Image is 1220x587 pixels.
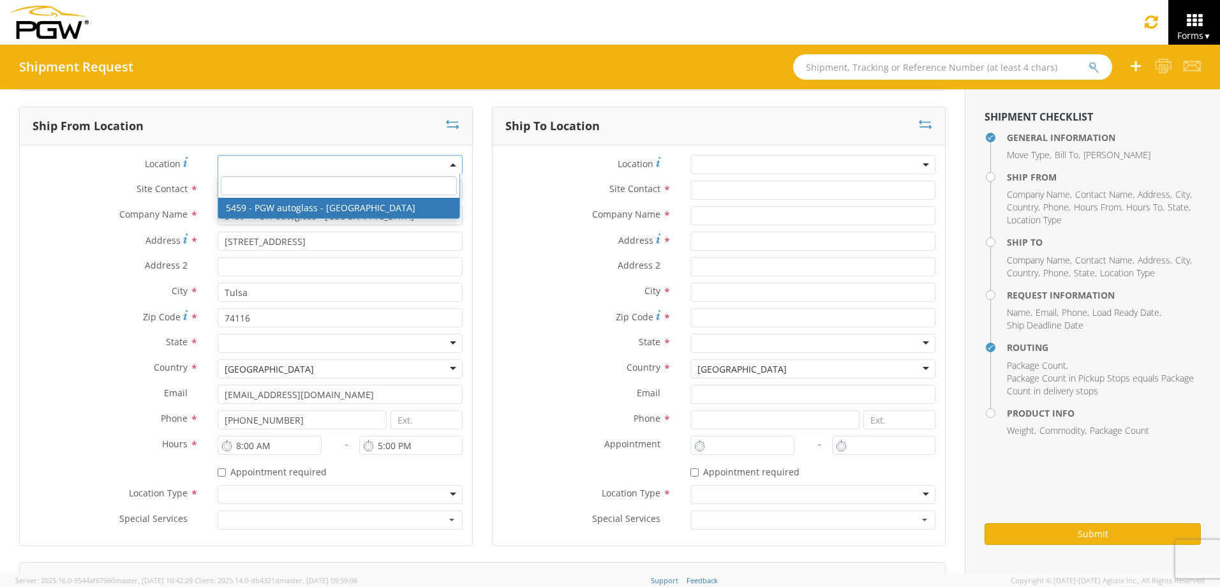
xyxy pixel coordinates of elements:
[1007,214,1062,226] span: Location Type
[1007,306,1032,319] li: ,
[162,438,188,450] span: Hours
[1138,188,1170,200] span: Address
[145,259,188,271] span: Address 2
[1083,149,1150,161] span: [PERSON_NAME]
[618,158,653,170] span: Location
[1055,149,1078,161] span: Bill To
[592,512,660,524] span: Special Services
[1043,267,1069,279] span: Phone
[1074,201,1123,214] li: ,
[639,336,660,348] span: State
[602,487,660,499] span: Location Type
[1043,201,1071,214] li: ,
[1007,254,1072,267] li: ,
[985,523,1201,545] button: Submit
[1092,306,1161,319] li: ,
[1007,408,1201,418] h4: Product Info
[119,512,188,524] span: Special Services
[195,576,357,585] span: Client: 2025.14.0-db4321d
[1075,188,1133,200] span: Contact Name
[1126,201,1164,214] li: ,
[1043,201,1069,213] span: Phone
[1138,254,1172,267] li: ,
[115,576,193,585] span: master, [DATE] 10:42:29
[1177,29,1211,41] span: Forms
[1036,306,1057,318] span: Email
[164,387,188,399] span: Email
[604,438,660,450] span: Appointment
[154,361,188,373] span: Country
[1007,290,1201,300] h4: Request Information
[634,412,660,424] span: Phone
[145,158,181,170] span: Location
[1074,201,1121,213] span: Hours From
[33,120,144,133] h3: Ship From Location
[1168,201,1191,214] li: ,
[1175,254,1192,267] li: ,
[1007,306,1030,318] span: Name
[1007,201,1038,213] span: Country
[137,182,188,195] span: Site Contact
[10,6,89,39] img: pgw-form-logo-1aaa8060b1cc70fad034.png
[1007,133,1201,142] h4: General Information
[143,311,181,323] span: Zip Code
[1100,267,1155,279] span: Location Type
[218,464,329,479] label: Appointment required
[1062,306,1087,318] span: Phone
[592,208,660,220] span: Company Name
[1007,188,1070,200] span: Company Name
[1175,188,1190,200] span: City
[637,387,660,399] span: Email
[651,576,678,585] a: Support
[618,234,653,246] span: Address
[19,60,133,74] h4: Shipment Request
[1062,306,1089,319] li: ,
[1007,201,1040,214] li: ,
[391,410,463,429] input: Ext.
[609,182,660,195] span: Site Contact
[1007,237,1201,247] h4: Ship To
[985,110,1093,124] strong: Shipment Checklist
[644,285,660,297] span: City
[1126,201,1163,213] span: Hours To
[218,198,459,218] li: 5459 - PGW autoglass - [GEOGRAPHIC_DATA]
[1007,359,1068,372] li: ,
[1007,188,1072,201] li: ,
[119,208,188,220] span: Company Name
[161,412,188,424] span: Phone
[1007,172,1201,182] h4: Ship From
[1039,424,1085,436] span: Commodity
[15,576,193,585] span: Server: 2025.16.0-9544af67660
[1175,188,1192,201] li: ,
[627,361,660,373] span: Country
[1175,254,1190,266] span: City
[1092,306,1159,318] span: Load Ready Date
[690,468,699,477] input: Appointment required
[1007,267,1040,279] li: ,
[690,464,802,479] label: Appointment required
[1007,359,1066,371] span: Package Count
[345,438,348,450] span: -
[1138,254,1170,266] span: Address
[1007,149,1050,161] span: Move Type
[129,487,188,499] span: Location Type
[225,363,314,376] div: [GEOGRAPHIC_DATA]
[616,311,653,323] span: Zip Code
[1090,424,1149,436] span: Package Count
[1007,372,1194,397] span: Package Count in Pickup Stops equals Package Count in delivery stops
[1036,306,1059,319] li: ,
[166,336,188,348] span: State
[1007,267,1038,279] span: Country
[1007,343,1201,352] h4: Routing
[1007,319,1083,331] span: Ship Deadline Date
[1007,149,1052,161] li: ,
[697,363,787,376] div: [GEOGRAPHIC_DATA]
[279,576,357,585] span: master, [DATE] 09:59:06
[1043,267,1071,279] li: ,
[145,234,181,246] span: Address
[1007,424,1036,437] li: ,
[172,285,188,297] span: City
[818,438,821,450] span: -
[1055,149,1080,161] li: ,
[618,259,660,271] span: Address 2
